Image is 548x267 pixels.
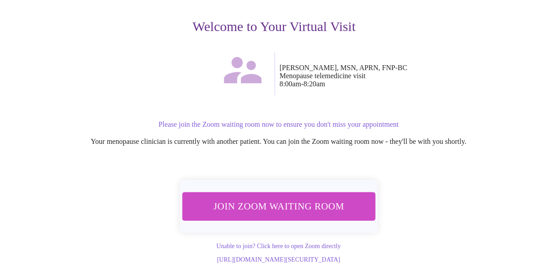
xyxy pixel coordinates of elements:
a: Unable to join? Click here to open Zoom directly [216,243,340,249]
p: Please join the Zoom waiting room now to ensure you don't miss your appointment [23,120,534,129]
a: [URL][DOMAIN_NAME][SECURITY_DATA] [217,256,340,263]
button: Join Zoom Waiting Room [182,192,375,220]
p: [PERSON_NAME], MSN, APRN, FNP-BC Menopause telemedicine visit 8:00am - 8:20am [280,64,534,88]
h3: Welcome to Your Virtual Visit [14,19,534,34]
span: Join Zoom Waiting Room [194,198,363,214]
p: Your menopause clinician is currently with another patient. You can join the Zoom waiting room no... [23,138,534,146]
